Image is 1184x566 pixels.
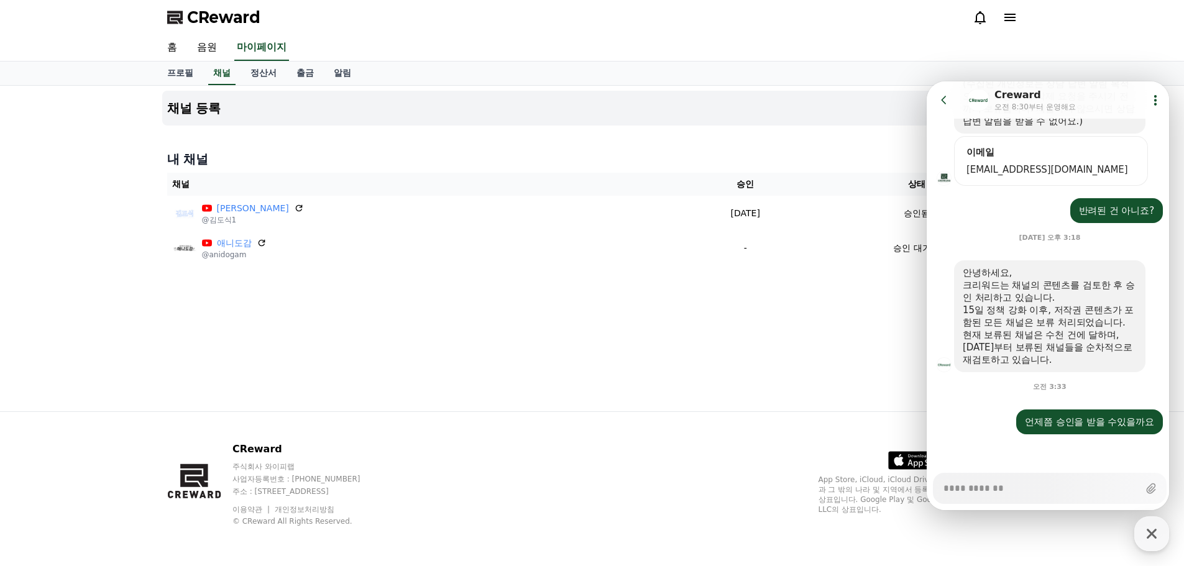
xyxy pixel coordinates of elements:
h4: 내 채널 [167,150,1017,168]
a: [PERSON_NAME] [217,202,289,215]
p: - [680,242,811,255]
a: 홈 [157,35,187,61]
p: 사업자등록번호 : [PHONE_NUMBER] [232,474,384,484]
p: @anidogam [202,250,267,260]
p: @김도식1 [202,215,304,225]
iframe: Channel chat [927,81,1169,510]
a: CReward [167,7,260,27]
button: 채널 등록 [162,91,1022,126]
p: 승인 대기중 [893,242,939,255]
img: 애니도감 [172,235,197,260]
a: 음원 [187,35,227,61]
p: CReward [232,442,384,457]
img: 김도식 [172,201,197,226]
th: 채널 [167,173,675,196]
h4: 채널 등록 [167,101,221,115]
a: 개인정보처리방침 [275,505,334,514]
p: © CReward All Rights Reserved. [232,516,384,526]
a: 알림 [324,62,361,85]
a: 출금 [287,62,324,85]
a: 애니도감 [217,237,252,250]
a: 이용약관 [232,505,272,514]
a: 채널 [208,62,236,85]
a: 프로필 [157,62,203,85]
th: 승인 [675,173,816,196]
p: 주소 : [STREET_ADDRESS] [232,486,384,496]
th: 상태 [816,173,1017,196]
a: 마이페이지 [234,35,289,61]
p: 승인됨 [904,207,930,220]
p: 주식회사 와이피랩 [232,462,384,472]
p: [DATE] [680,207,811,220]
a: 정산서 [241,62,287,85]
p: App Store, iCloud, iCloud Drive 및 iTunes Store는 미국과 그 밖의 나라 및 지역에서 등록된 Apple Inc.의 서비스 상표입니다. Goo... [819,475,1017,514]
span: CReward [187,7,260,27]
